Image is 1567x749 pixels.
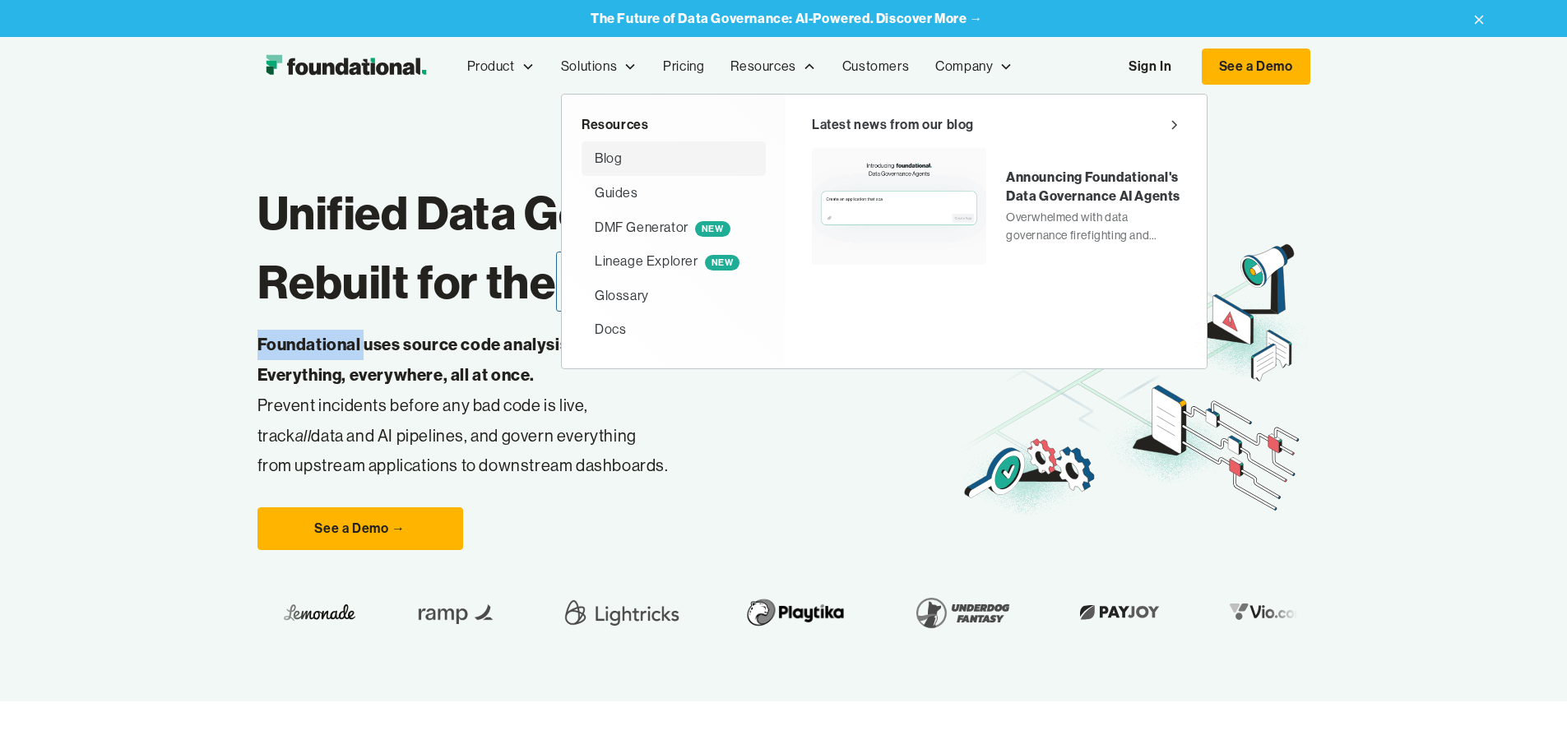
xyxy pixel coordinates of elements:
[454,39,548,94] div: Product
[555,589,680,636] img: Lightricks
[935,56,993,77] div: Company
[582,141,766,176] a: Blog
[582,244,766,279] a: Lineage ExplorerNEW
[595,183,638,204] div: Guides
[591,10,983,26] strong: The Future of Data Governance: AI-Powered. Discover More →
[582,279,766,313] a: Glossary
[548,39,650,94] div: Solutions
[705,255,740,270] span: NEW
[1006,168,1180,205] div: Announcing Foundational's Data Governance AI Agents
[717,39,828,94] div: Resources
[1217,599,1313,625] img: Vio.com
[257,50,434,83] a: home
[404,589,503,636] img: Ramp
[280,599,351,625] img: Lemonade
[556,252,696,312] span: AI Era
[903,589,1015,636] img: Underdog Fantasy
[582,210,766,245] a: DMF GeneratorNEW
[295,425,312,446] em: all
[257,50,434,83] img: Foundational Logo
[922,39,1026,94] div: Company
[561,56,617,77] div: Solutions
[595,217,730,238] div: DMF Generator
[812,114,974,136] div: Latest news from our blog
[1006,208,1180,245] div: Overwhelmed with data governance firefighting and never-ending struggles with a long list of requ...
[812,148,1180,264] a: Announcing Foundational's Data Governance AI AgentsOverwhelmed with data governance firefighting ...
[695,221,730,237] span: NEW
[595,285,649,307] div: Glossary
[467,56,515,77] div: Product
[812,114,1180,136] a: Latest news from our blog
[591,11,983,26] a: The Future of Data Governance: AI-Powered. Discover More →
[582,312,766,347] a: Docs
[829,39,922,94] a: Customers
[257,178,959,317] h1: Unified Data Governance— Rebuilt for the
[257,334,837,385] strong: Foundational uses source code analysis to govern all the data and its code: Everything, everywher...
[257,330,889,481] p: Prevent incidents before any bad code is live, track data and AI pipelines, and govern everything...
[650,39,717,94] a: Pricing
[595,251,739,272] div: Lineage Explorer
[257,507,463,550] a: See a Demo →
[561,94,1208,369] nav: Resources
[582,176,766,210] a: Guides
[733,589,851,636] img: Playtika
[1202,49,1310,85] a: See a Demo
[1068,599,1165,625] img: Payjoy
[1271,558,1567,749] div: וידג'ט של צ'אט
[730,56,795,77] div: Resources
[595,319,626,340] div: Docs
[582,114,766,136] div: Resources
[1112,49,1188,84] a: Sign In
[1271,558,1567,749] iframe: Chat Widget
[595,148,622,169] div: Blog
